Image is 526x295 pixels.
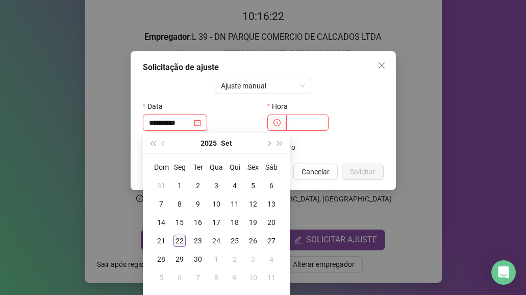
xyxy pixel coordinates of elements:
[265,271,278,284] div: 11
[378,61,386,70] span: close
[247,216,259,229] div: 19
[229,216,241,229] div: 18
[226,268,244,287] td: 2025-10-09
[207,176,226,195] td: 2025-09-03
[229,235,241,247] div: 25
[155,216,167,229] div: 14
[155,179,167,192] div: 31
[189,195,207,213] td: 2025-09-09
[173,253,186,265] div: 29
[210,198,222,210] div: 10
[265,253,278,265] div: 4
[143,61,384,74] div: Solicitação de ajuste
[244,213,262,232] td: 2025-09-19
[152,158,170,176] th: Dom
[244,195,262,213] td: 2025-09-12
[207,250,226,268] td: 2025-10-01
[226,195,244,213] td: 2025-09-11
[229,271,241,284] div: 9
[143,98,169,115] label: Data
[244,232,262,250] td: 2025-09-26
[244,268,262,287] td: 2025-10-10
[265,179,278,192] div: 6
[189,268,207,287] td: 2025-10-07
[247,198,259,210] div: 12
[226,158,244,176] th: Qui
[293,164,338,180] button: Cancelar
[226,232,244,250] td: 2025-09-25
[155,271,167,284] div: 5
[152,195,170,213] td: 2025-09-07
[173,179,186,192] div: 1
[244,158,262,176] th: Sex
[247,271,259,284] div: 10
[226,250,244,268] td: 2025-10-02
[207,268,226,287] td: 2025-10-08
[210,253,222,265] div: 1
[247,179,259,192] div: 5
[170,232,189,250] td: 2025-09-22
[373,57,390,74] button: Close
[210,271,222,284] div: 8
[158,133,169,153] button: prev-year
[244,250,262,268] td: 2025-10-03
[170,213,189,232] td: 2025-09-15
[173,235,186,247] div: 22
[262,232,281,250] td: 2025-09-27
[192,198,204,210] div: 9
[491,260,516,285] div: Open Intercom Messenger
[173,271,186,284] div: 6
[173,198,186,210] div: 8
[267,98,294,115] label: Hora
[229,198,241,210] div: 11
[147,133,158,153] button: super-prev-year
[247,253,259,265] div: 3
[201,133,217,153] button: year panel
[152,213,170,232] td: 2025-09-14
[192,179,204,192] div: 2
[262,158,281,176] th: Sáb
[152,268,170,287] td: 2025-10-05
[226,176,244,195] td: 2025-09-04
[229,253,241,265] div: 2
[192,271,204,284] div: 7
[262,195,281,213] td: 2025-09-13
[207,213,226,232] td: 2025-09-17
[229,179,241,192] div: 4
[192,216,204,229] div: 16
[210,235,222,247] div: 24
[262,213,281,232] td: 2025-09-20
[189,158,207,176] th: Ter
[262,250,281,268] td: 2025-10-04
[189,213,207,232] td: 2025-09-16
[152,176,170,195] td: 2025-08-31
[226,213,244,232] td: 2025-09-18
[189,176,207,195] td: 2025-09-02
[170,158,189,176] th: Seg
[342,164,384,180] button: Solicitar
[221,133,232,153] button: month panel
[274,133,286,153] button: super-next-year
[192,235,204,247] div: 23
[189,232,207,250] td: 2025-09-23
[207,158,226,176] th: Qua
[170,195,189,213] td: 2025-09-08
[221,78,305,94] span: Ajuste manual
[170,250,189,268] td: 2025-09-29
[262,268,281,287] td: 2025-10-11
[210,179,222,192] div: 3
[263,133,274,153] button: next-year
[173,216,186,229] div: 15
[265,235,278,247] div: 27
[262,176,281,195] td: 2025-09-06
[152,232,170,250] td: 2025-09-21
[302,166,330,177] span: Cancelar
[247,235,259,247] div: 26
[155,253,167,265] div: 28
[155,198,167,210] div: 7
[244,176,262,195] td: 2025-09-05
[273,119,281,126] span: clock-circle
[207,195,226,213] td: 2025-09-10
[192,253,204,265] div: 30
[152,250,170,268] td: 2025-09-28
